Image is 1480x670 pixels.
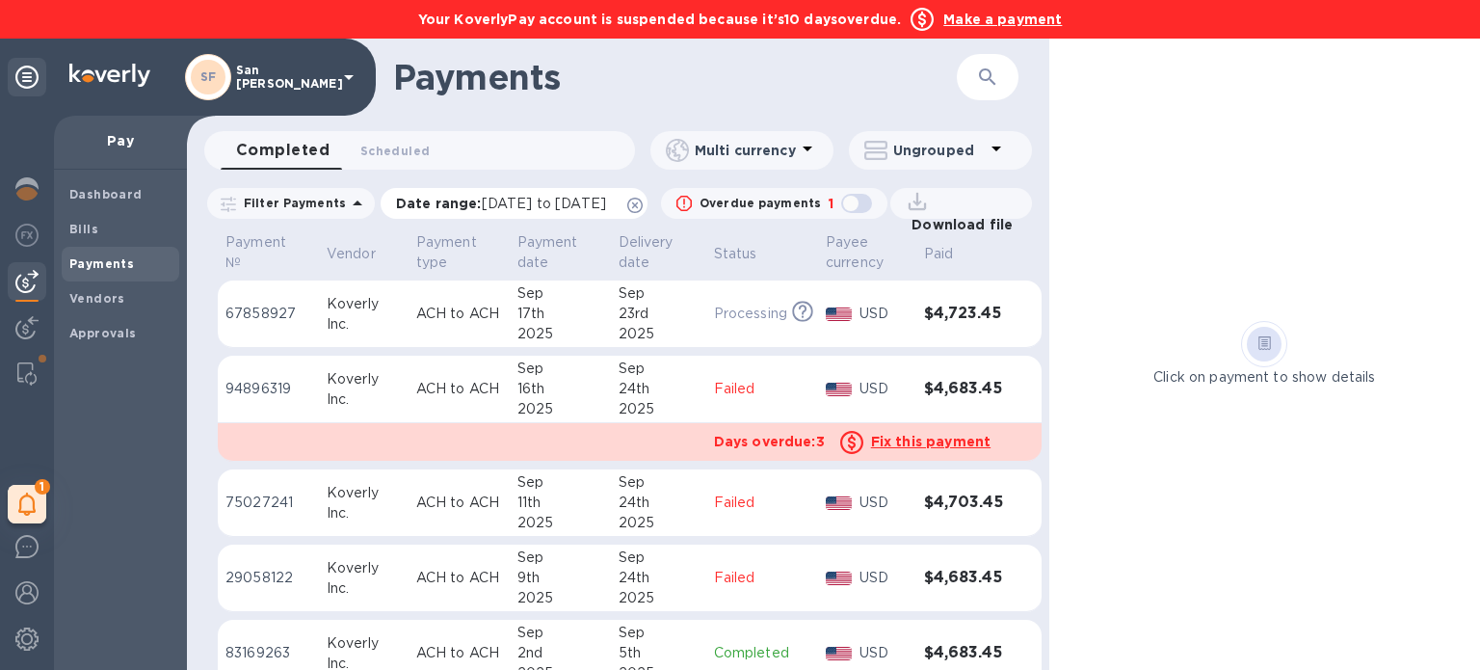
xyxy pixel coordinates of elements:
[225,379,311,399] p: 94896319
[225,493,311,513] p: 75027241
[327,389,401,410] div: Inc.
[714,432,825,451] p: Days overdue: 3
[381,188,647,219] div: Date range:[DATE] to [DATE]
[517,472,603,493] div: Sep
[619,379,699,399] div: 24th
[69,326,137,340] b: Approvals
[416,232,477,273] p: Payment type
[517,623,603,643] div: Sep
[871,434,991,449] u: Fix this payment
[327,503,401,523] div: Inc.
[225,232,286,273] p: Payment №
[826,572,852,585] img: USD
[714,643,810,663] p: Completed
[826,647,852,660] img: USD
[619,304,699,324] div: 23rd
[327,244,401,264] span: Vendor
[517,232,578,273] p: Payment date
[69,256,134,271] b: Payments
[924,380,1003,398] h3: $4,683.45
[393,57,957,97] h1: Payments
[517,588,603,608] div: 2025
[619,623,699,643] div: Sep
[619,283,699,304] div: Sep
[327,369,401,389] div: Koverly
[517,232,603,273] span: Payment date
[859,493,909,513] p: USD
[69,64,150,87] img: Logo
[714,244,782,264] span: Status
[517,513,603,533] div: 2025
[893,141,985,160] p: Ungrouped
[360,141,430,161] span: Scheduled
[236,137,330,164] span: Completed
[69,291,125,306] b: Vendors
[859,568,909,588] p: USD
[619,588,699,608] div: 2025
[327,558,401,578] div: Koverly
[69,131,172,150] p: Pay
[517,379,603,399] div: 16th
[700,195,821,212] p: Overdue payments
[517,568,603,588] div: 9th
[924,305,1003,323] h3: $4,723.45
[327,633,401,654] div: Koverly
[416,643,502,663] p: ACH to ACH
[482,196,606,211] span: [DATE] to [DATE]
[396,194,616,213] p: Date range :
[619,399,699,419] div: 2025
[859,379,909,399] p: USD
[619,232,699,273] span: Delivery date
[416,304,502,324] p: ACH to ACH
[517,359,603,379] div: Sep
[416,568,502,588] p: ACH to ACH
[416,232,502,273] span: Payment type
[619,513,699,533] div: 2025
[236,195,346,211] p: Filter Payments
[1153,367,1375,388] p: Click on payment to show details
[859,643,909,663] p: USD
[826,232,884,273] p: Payee currency
[619,548,699,568] div: Sep
[619,472,699,493] div: Sep
[904,215,1013,234] p: Download file
[225,568,311,588] p: 29058122
[859,304,909,324] p: USD
[517,548,603,568] div: Sep
[517,399,603,419] div: 2025
[714,568,810,588] p: Failed
[619,643,699,663] div: 5th
[200,69,217,84] b: SF
[327,244,376,264] p: Vendor
[517,643,603,663] div: 2nd
[327,483,401,503] div: Koverly
[69,187,143,201] b: Dashboard
[236,64,332,91] p: San [PERSON_NAME]
[517,493,603,513] div: 11th
[327,294,401,314] div: Koverly
[327,314,401,335] div: Inc.
[924,644,1003,662] h3: $4,683.45
[619,232,674,273] p: Delivery date
[714,379,810,399] p: Failed
[714,304,787,324] p: Processing
[826,232,909,273] span: Payee currency
[69,222,98,236] b: Bills
[661,188,887,219] button: Overdue payments1
[8,58,46,96] div: Unpin categories
[619,568,699,588] div: 24th
[225,304,311,324] p: 67858927
[416,493,502,513] p: ACH to ACH
[15,224,39,247] img: Foreign exchange
[714,244,757,264] p: Status
[418,12,902,27] b: Your KoverlyPay account is suspended because it’s 10 days overdue.
[517,283,603,304] div: Sep
[619,324,699,344] div: 2025
[924,244,954,264] p: Paid
[517,304,603,324] div: 17th
[416,379,502,399] p: ACH to ACH
[619,359,699,379] div: Sep
[924,244,979,264] span: Paid
[714,493,810,513] p: Failed
[826,496,852,510] img: USD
